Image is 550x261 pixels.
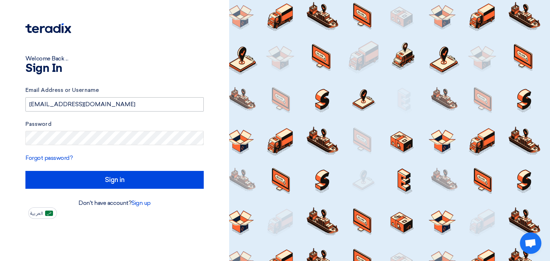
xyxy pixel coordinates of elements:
[25,120,204,128] label: Password
[25,54,204,63] div: Welcome Back ...
[25,23,71,33] img: Teradix logo
[25,199,204,207] div: Don't have account?
[131,200,151,206] a: Sign up
[30,211,43,216] span: العربية
[25,171,204,189] input: Sign in
[520,232,541,254] div: Open chat
[25,154,73,161] a: Forgot password?
[25,86,204,94] label: Email Address or Username
[28,207,57,219] button: العربية
[25,63,204,74] h1: Sign In
[25,97,204,112] input: Enter your business email or username
[45,211,53,216] img: ar-AR.png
